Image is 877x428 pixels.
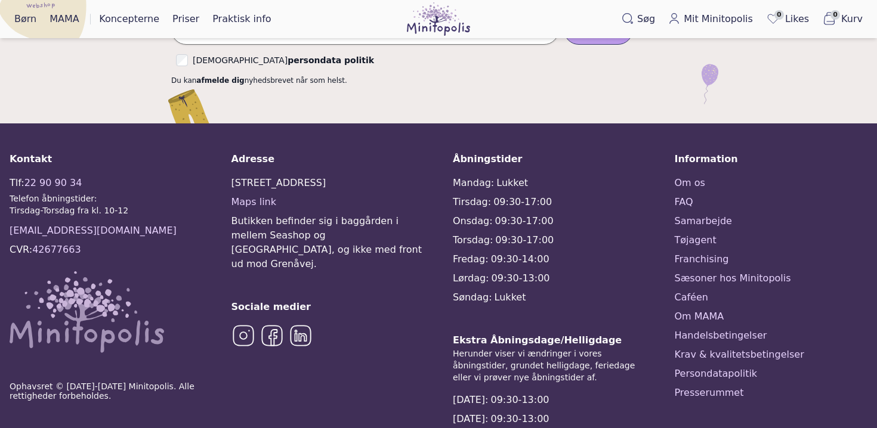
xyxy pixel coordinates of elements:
span: 09:30-17:00 [495,234,554,246]
div: 09:30-13:00 [491,393,549,407]
a: Presserummet [675,386,868,400]
a: MAMA [45,10,84,29]
span: Butikken befinder sig i baggården i mellem Seashop og [GEOGRAPHIC_DATA], og ikke med front ud mod... [231,214,425,271]
span: 09:30-13:00 [492,272,550,284]
a: Franchising [675,252,868,266]
a: Krav & kvalitetsbetingelser [675,348,868,362]
a: Sæsoner hos Minitopolis [675,271,868,286]
div: [STREET_ADDRESS] [231,176,425,190]
div: Adresse [231,152,425,166]
div: Ekstra Åbningsdage/Helligdage [453,333,646,383]
div: Tirsdag-Torsdag fra kl. 10-12 [10,204,128,216]
a: afmelde dig [196,76,244,85]
div: Du kan nyhedsbrevet når som helst. [171,76,706,85]
a: Maps link [231,196,276,207]
a: Handelsbetingelser [675,328,868,343]
img: Instagram icon [231,324,255,348]
img: LinkedIn icon [289,324,313,348]
div: Sociale medier [231,300,425,314]
div: CVR: [10,243,81,257]
span: Torsdag: [453,234,493,246]
span: 0 [774,10,784,20]
a: Praktisk info [208,10,276,29]
a: Koncepterne [94,10,164,29]
label: [DEMOGRAPHIC_DATA] [193,55,374,65]
span: Kurv [841,12,863,26]
span: Mandag: [453,177,494,188]
span: Mit Minitopolis [684,12,753,26]
img: Facebook icon [260,324,284,348]
div: Herunder viser vi ændringer i vores åbningstider, grundet helligdage, feriedage eller vi prøver n... [453,348,646,383]
div: Telefon åbningstider: [10,193,128,204]
a: Priser [168,10,204,29]
a: 22 90 90 34 [24,177,82,188]
span: Søndag: [453,291,492,303]
span: 0 [830,10,840,20]
span: 09:30-17:00 [495,215,554,227]
div: Tlf: [10,176,128,190]
div: Åbningstider [453,152,646,166]
p: Ophavsret © [DATE]-[DATE] Minitopolis. Alle rettigheder forbeholdes. [10,382,203,401]
span: Søg [637,12,655,26]
a: FAQ [675,195,868,209]
span: 09:30-14:00 [491,253,549,265]
div: Kontakt [10,152,203,166]
span: Likes [785,12,809,26]
span: [DATE]: [453,394,489,405]
a: [EMAIL_ADDRESS][DOMAIN_NAME] [10,224,177,238]
a: Samarbejde [675,214,868,228]
span: [DATE]: [453,413,489,424]
a: 0Likes [761,9,814,29]
a: Mit Minitopolis [663,10,758,29]
a: Caféen [675,290,868,305]
button: Søg [617,10,660,29]
a: Om os [675,176,868,190]
a: Tøjagent [675,233,868,247]
span: Lukket [496,177,528,188]
a: Om MAMA [675,309,868,324]
span: Lørdag: [453,272,489,284]
span: Onsdag: [453,215,493,227]
a: Børn [10,10,41,29]
div: 09:30-13:00 [491,412,549,426]
img: Minitopolis logo [407,2,471,36]
span: Lukket [495,291,526,303]
a: persondata politik [288,55,374,65]
button: 0Kurv [817,9,867,29]
a: Persondatapolitik [675,367,868,381]
div: Information [675,152,868,166]
span: Tirsdag: [453,196,491,207]
span: Fredag: [453,253,489,265]
span: 09:30-17:00 [493,196,552,207]
img: Minitopolis logo [10,271,164,352]
a: 42677663 [32,244,81,255]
